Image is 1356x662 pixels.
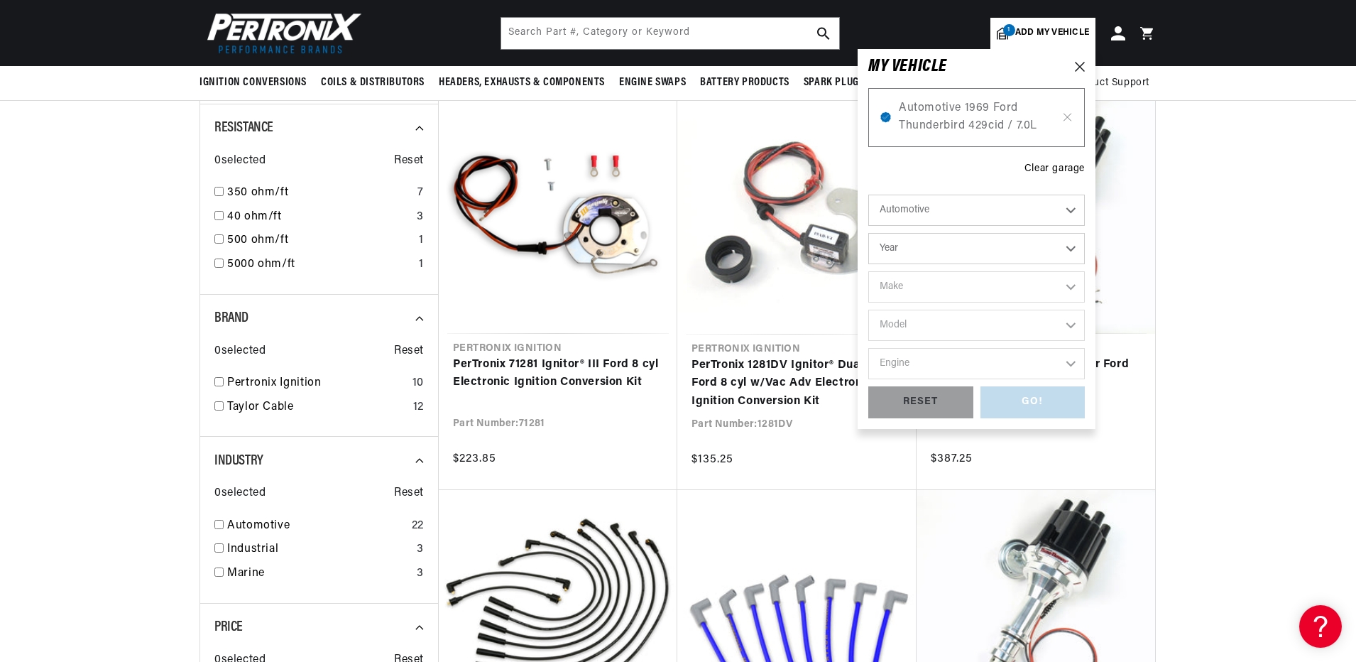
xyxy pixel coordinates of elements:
[412,374,424,393] div: 10
[797,66,897,99] summary: Spark Plug Wires
[1071,66,1157,100] summary: Product Support
[417,184,424,202] div: 7
[868,348,1085,379] select: Engine
[868,271,1085,303] select: Make
[227,208,411,227] a: 40 ohm/ft
[227,517,406,536] a: Automotive
[868,60,947,74] h6: MY VEHICLE
[1024,161,1085,177] div: Clear garage
[214,620,243,634] span: Price
[868,386,973,418] div: RESET
[227,232,413,250] a: 500 ohm/ft
[199,75,307,90] span: Ignition Conversions
[868,233,1085,264] select: Year
[419,232,424,250] div: 1
[227,565,411,583] a: Marine
[439,75,605,90] span: Headers, Exhausts & Components
[227,374,407,393] a: Pertronix Ignition
[419,256,424,274] div: 1
[413,398,424,417] div: 12
[227,184,412,202] a: 350 ohm/ft
[693,66,797,99] summary: Battery Products
[691,357,902,411] a: PerTronix 1281DV Ignitor® Dual Point Ford 8 cyl w/Vac Adv Electronic Ignition Conversion Kit
[417,208,424,227] div: 3
[1015,26,1089,40] span: Add my vehicle
[501,18,839,49] input: Search Part #, Category or Keyword
[214,121,273,135] span: Resistance
[417,565,424,583] div: 3
[700,75,789,90] span: Battery Products
[417,541,424,559] div: 3
[453,356,663,392] a: PerTronix 71281 Ignitor® III Ford 8 cyl Electronic Ignition Conversion Kit
[1003,24,1015,36] span: 1
[227,256,413,274] a: 5000 ohm/ft
[227,541,411,559] a: Industrial
[214,311,248,325] span: Brand
[394,152,424,170] span: Reset
[412,517,424,536] div: 22
[214,484,266,503] span: 0 selected
[394,484,424,503] span: Reset
[214,342,266,361] span: 0 selected
[804,75,890,90] span: Spark Plug Wires
[619,75,686,90] span: Engine Swaps
[868,195,1085,226] select: Ride Type
[1071,75,1149,91] span: Product Support
[394,342,424,361] span: Reset
[321,75,425,90] span: Coils & Distributors
[612,66,693,99] summary: Engine Swaps
[808,18,839,49] button: search button
[314,66,432,99] summary: Coils & Distributors
[214,454,263,468] span: Industry
[227,398,408,417] a: Taylor Cable
[432,66,612,99] summary: Headers, Exhausts & Components
[899,99,1054,136] span: Automotive 1969 Ford Thunderbird 429cid / 7.0L
[199,9,363,58] img: Pertronix
[868,310,1085,341] select: Model
[214,152,266,170] span: 0 selected
[199,66,314,99] summary: Ignition Conversions
[990,18,1095,49] a: 1Add my vehicle
[931,356,1141,392] a: PerTronix Billet Distributor for Ford 351C Engines (Ignitor II)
